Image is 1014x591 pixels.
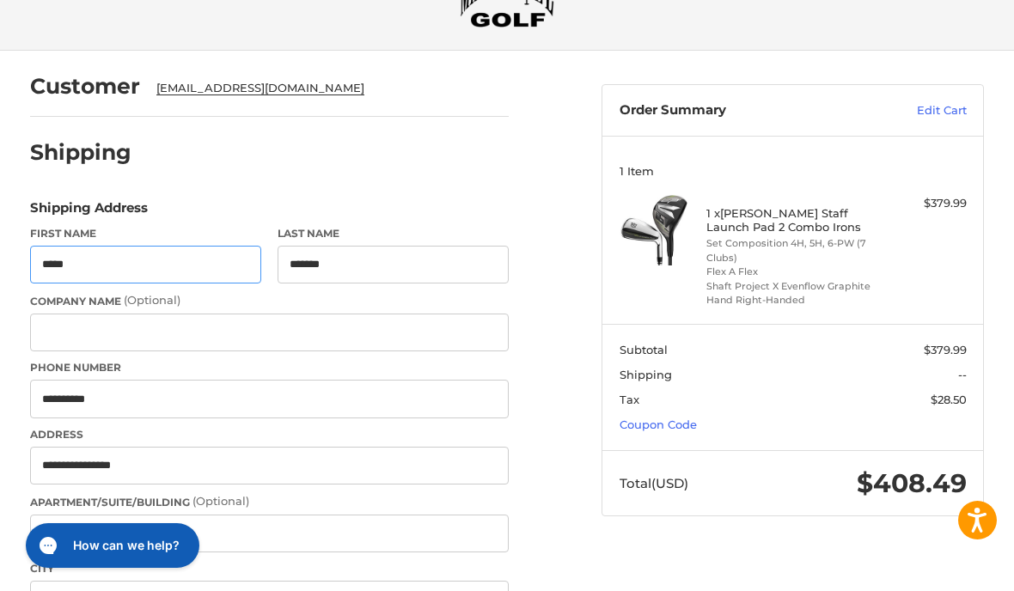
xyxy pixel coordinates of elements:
[30,139,131,166] h2: Shipping
[30,198,148,226] legend: Shipping Address
[30,561,510,576] label: City
[278,226,509,241] label: Last Name
[30,292,510,309] label: Company Name
[192,494,249,508] small: (Optional)
[620,475,688,491] span: Total (USD)
[30,226,261,241] label: First Name
[30,360,510,375] label: Phone Number
[620,102,857,119] h3: Order Summary
[706,293,876,308] li: Hand Right-Handed
[620,164,967,178] h3: 1 Item
[706,206,876,235] h4: 1 x [PERSON_NAME] Staff Launch Pad 2 Combo Irons
[30,493,510,510] label: Apartment/Suite/Building
[30,73,140,100] h2: Customer
[958,368,967,381] span: --
[17,517,205,574] iframe: Gorgias live chat messenger
[880,195,967,212] div: $379.99
[924,343,967,356] span: $379.99
[706,236,876,265] li: Set Composition 4H, 5H, 6-PW (7 Clubs)
[620,368,672,381] span: Shipping
[857,467,967,499] span: $408.49
[620,343,668,356] span: Subtotal
[856,102,967,119] a: Edit Cart
[620,393,639,406] span: Tax
[30,427,510,442] label: Address
[931,393,967,406] span: $28.50
[620,417,697,431] a: Coupon Code
[124,293,180,307] small: (Optional)
[706,279,876,294] li: Shaft Project X Evenflow Graphite
[706,265,876,279] li: Flex A Flex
